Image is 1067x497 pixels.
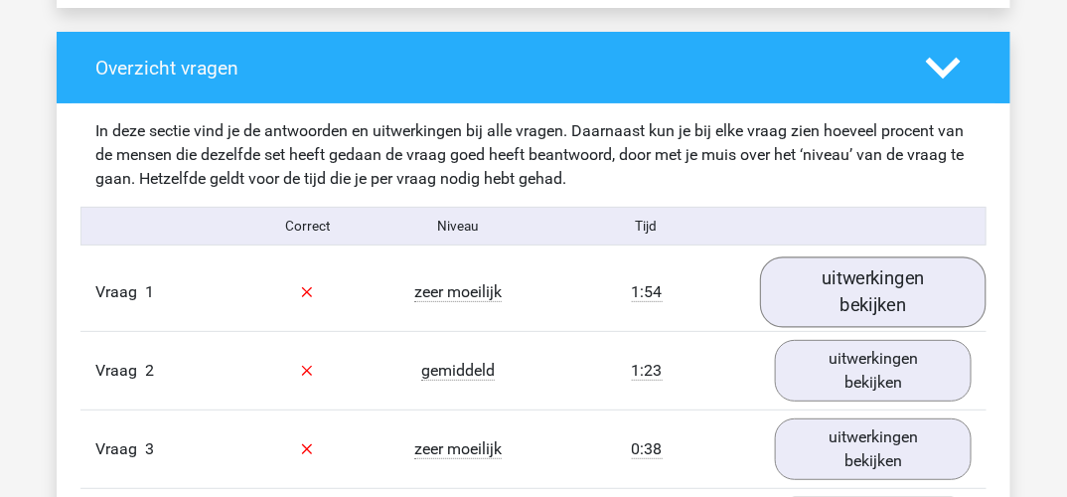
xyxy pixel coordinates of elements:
[775,340,972,402] a: uitwerkingen bekijken
[533,216,760,236] div: Tijd
[382,216,533,236] div: Niveau
[232,216,383,236] div: Correct
[95,437,145,461] span: Vraag
[80,119,987,191] div: In deze sectie vind je de antwoorden en uitwerkingen bij alle vragen. Daarnaast kun je bij elke v...
[632,361,663,381] span: 1:23
[632,439,663,459] span: 0:38
[414,439,502,459] span: zeer moeilijk
[760,256,987,327] a: uitwerkingen bekijken
[95,359,145,383] span: Vraag
[421,361,495,381] span: gemiddeld
[145,439,154,458] span: 3
[414,282,502,302] span: zeer moeilijk
[145,361,154,380] span: 2
[775,418,972,480] a: uitwerkingen bekijken
[145,282,154,301] span: 1
[95,57,896,80] h4: Overzicht vragen
[632,282,663,302] span: 1:54
[95,280,145,304] span: Vraag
